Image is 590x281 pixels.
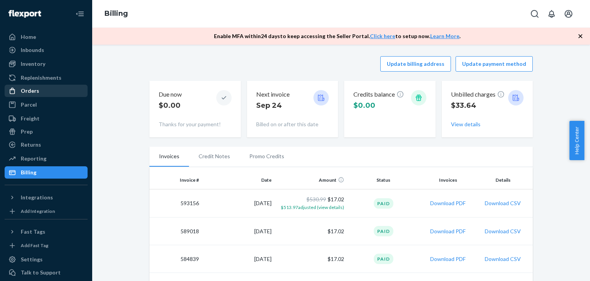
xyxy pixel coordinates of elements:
th: Amount [275,171,347,189]
div: Parcel [21,101,37,109]
a: Click here [370,33,395,39]
div: Replenishments [21,74,61,82]
div: Inbounds [21,46,44,54]
a: Talk to Support [5,266,88,279]
a: Home [5,31,88,43]
span: $0.00 [353,101,375,110]
li: Credit Notes [189,147,240,166]
div: Reporting [21,155,46,162]
button: Open Search Box [527,6,542,22]
a: Replenishments [5,72,88,84]
a: Orders [5,85,88,97]
p: Thanks for your payment! [159,120,232,128]
div: Inventory [21,60,45,68]
li: Invoices [149,147,189,167]
span: $530.99 [307,196,326,202]
a: Freight [5,112,88,125]
td: $17.02 [275,217,347,245]
img: Flexport logo [8,10,41,18]
button: Update billing address [380,56,451,72]
div: Returns [21,141,41,149]
button: Help Center [569,121,584,160]
button: Close Navigation [72,6,88,22]
div: Prep [21,128,33,135]
a: Billing [104,9,128,18]
p: $33.64 [451,100,505,110]
td: [DATE] [202,189,275,217]
div: Freight [21,115,40,122]
button: Download PDF [430,255,466,263]
button: Download CSV [485,255,521,263]
p: Enable MFA within 24 days to keep accessing the Seller Portal. to setup now. . [214,32,461,40]
div: Paid [374,198,393,209]
td: 593156 [149,189,202,217]
a: Inbounds [5,44,88,56]
ol: breadcrumbs [98,3,134,25]
a: Settings [5,253,88,266]
td: $17.02 [275,245,347,273]
button: Update payment method [456,56,533,72]
div: Talk to Support [21,269,61,276]
div: Add Integration [21,208,55,214]
td: $17.02 [275,189,347,217]
button: Integrations [5,191,88,204]
div: Integrations [21,194,53,201]
div: Home [21,33,36,41]
p: Sep 24 [256,100,290,110]
div: Paid [374,226,393,236]
th: Details [476,171,533,189]
p: $0.00 [159,100,182,110]
div: Settings [21,256,43,263]
a: Billing [5,166,88,179]
a: Reporting [5,152,88,165]
p: Billed on or after this date [256,120,329,128]
li: Promo Credits [240,147,294,166]
button: View details [451,120,481,128]
a: Prep [5,125,88,138]
a: Add Integration [5,207,88,216]
td: 589018 [149,217,202,245]
a: Learn More [430,33,459,39]
td: 584839 [149,245,202,273]
a: Inventory [5,58,88,70]
button: Fast Tags [5,226,88,238]
div: Paid [374,254,393,264]
div: Fast Tags [21,228,45,236]
p: Unbilled charges [451,90,505,99]
p: Credits balance [353,90,404,99]
button: Download PDF [430,227,466,235]
button: Download PDF [430,199,466,207]
th: Invoice # [149,171,202,189]
button: $513.97adjusted (view details) [281,203,344,211]
p: Next invoice [256,90,290,99]
div: Orders [21,87,39,95]
th: Status [347,171,420,189]
div: Billing [21,169,36,176]
a: Parcel [5,99,88,111]
a: Returns [5,139,88,151]
th: Invoices [420,171,476,189]
th: Date [202,171,275,189]
td: [DATE] [202,245,275,273]
td: [DATE] [202,217,275,245]
button: Open account menu [561,6,576,22]
p: Due now [159,90,182,99]
a: Add Fast Tag [5,241,88,250]
button: Download CSV [485,227,521,235]
span: $513.97 adjusted (view details) [281,204,344,210]
button: Download CSV [485,199,521,207]
div: Add Fast Tag [21,242,48,249]
button: Open notifications [544,6,559,22]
